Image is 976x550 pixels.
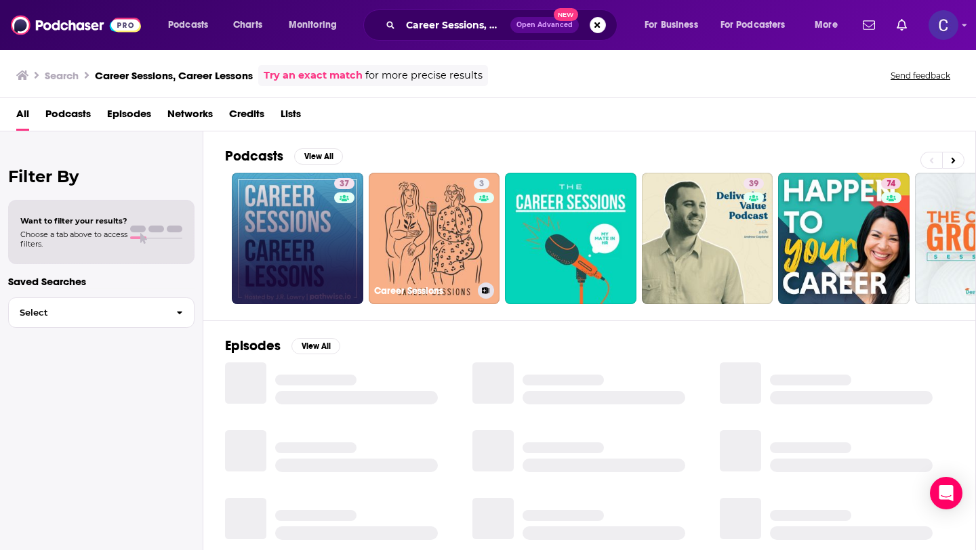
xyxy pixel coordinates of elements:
[510,17,579,33] button: Open AdvancedNew
[8,167,195,186] h2: Filter By
[294,148,343,165] button: View All
[376,9,630,41] div: Search podcasts, credits, & more...
[815,16,838,35] span: More
[168,16,208,35] span: Podcasts
[635,14,715,36] button: open menu
[805,14,855,36] button: open menu
[11,12,141,38] img: Podchaser - Follow, Share and Rate Podcasts
[891,14,912,37] a: Show notifications dropdown
[930,477,962,509] div: Open Intercom Messenger
[107,103,151,131] a: Episodes
[9,308,165,317] span: Select
[16,103,29,131] a: All
[20,230,127,249] span: Choose a tab above to access filters.
[8,297,195,328] button: Select
[232,173,363,304] a: 37
[374,285,472,297] h3: Career Sessions
[159,14,226,36] button: open menu
[225,148,283,165] h2: Podcasts
[45,103,91,131] a: Podcasts
[340,177,349,191] span: 37
[929,10,958,40] img: User Profile
[887,177,895,191] span: 74
[554,8,578,21] span: New
[8,275,195,288] p: Saved Searches
[720,16,786,35] span: For Podcasters
[365,68,483,83] span: for more precise results
[881,178,901,189] a: 74
[929,10,958,40] button: Show profile menu
[334,178,354,189] a: 37
[291,338,340,354] button: View All
[264,68,363,83] a: Try an exact match
[225,337,340,354] a: EpisodesView All
[401,14,510,36] input: Search podcasts, credits, & more...
[279,14,354,36] button: open menu
[229,103,264,131] a: Credits
[233,16,262,35] span: Charts
[289,16,337,35] span: Monitoring
[479,177,484,191] span: 3
[167,103,213,131] a: Networks
[225,148,343,165] a: PodcastsView All
[516,22,573,28] span: Open Advanced
[369,173,500,304] a: 3Career Sessions
[712,14,805,36] button: open menu
[857,14,880,37] a: Show notifications dropdown
[281,103,301,131] a: Lists
[778,173,910,304] a: 74
[225,337,281,354] h2: Episodes
[744,178,764,189] a: 39
[887,70,954,81] button: Send feedback
[929,10,958,40] span: Logged in as publicityxxtina
[20,216,127,226] span: Want to filter your results?
[645,16,698,35] span: For Business
[95,69,253,82] h3: Career Sessions, Career Lessons
[749,177,758,191] span: 39
[45,69,79,82] h3: Search
[224,14,270,36] a: Charts
[474,178,489,189] a: 3
[642,173,773,304] a: 39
